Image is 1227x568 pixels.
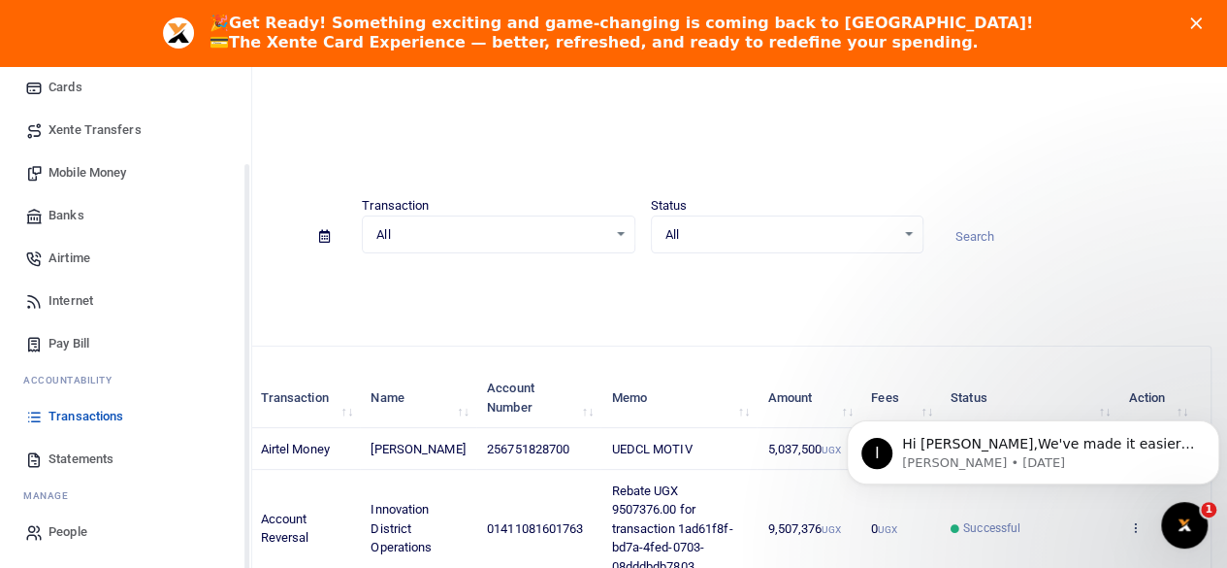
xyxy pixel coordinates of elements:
a: Airtime [16,237,236,280]
span: Transactions [48,407,123,426]
div: Close [1190,17,1210,29]
label: Status [651,196,688,216]
span: Innovation District Operations [371,502,432,554]
span: All [665,225,895,245]
li: M [16,481,236,511]
span: All [376,225,606,245]
span: Account Reversal [261,512,309,546]
span: 0 [871,521,896,536]
b: Get Ready! Something exciting and game-changing is coming back to [GEOGRAPHIC_DATA]! [229,14,1033,32]
small: UGX [878,524,896,535]
a: Cards [16,66,236,109]
iframe: Intercom live chat [1161,502,1208,549]
span: 256751828700 [487,442,569,456]
span: Airtel Money [261,442,330,456]
span: 5,037,500 [767,442,840,456]
span: Banks [48,206,84,225]
th: Action: activate to sort column ascending [1117,368,1195,428]
a: Transactions [16,395,236,438]
span: UEDCL MOTIV [611,442,692,456]
div: 🎉 💳 [210,14,1033,52]
span: anage [33,488,69,503]
span: Xente Transfers [48,120,142,140]
span: Cards [48,78,82,97]
li: Ac [16,365,236,395]
th: Status: activate to sort column ascending [940,368,1117,428]
a: Banks [16,194,236,237]
p: Download [74,277,1211,297]
span: countability [38,373,112,387]
a: Statements [16,438,236,481]
th: Memo: activate to sort column ascending [600,368,757,428]
small: UGX [822,445,840,455]
th: Transaction: activate to sort column ascending [249,368,360,428]
span: Successful [963,519,1020,537]
a: Mobile Money [16,151,236,194]
h4: Transactions [74,150,1211,171]
input: Search [939,220,1211,253]
span: 9,507,376 [767,521,840,536]
b: The Xente Card Experience — better, refreshed, and ready to redefine your spending. [229,33,978,51]
span: Pay Bill [48,334,89,353]
span: Airtime [48,249,90,268]
label: Transaction [362,196,429,216]
span: 01411081601763 [487,521,583,536]
small: UGX [822,524,840,535]
a: Internet [16,280,236,322]
span: Statements [48,450,113,469]
a: Pay Bill [16,322,236,365]
a: People [16,511,236,553]
img: Profile image for Aceng [163,17,194,49]
th: Amount: activate to sort column ascending [757,368,860,428]
th: Fees: activate to sort column ascending [860,368,940,428]
a: Xente Transfers [16,109,236,151]
span: People [48,522,87,542]
span: Internet [48,291,93,311]
th: Name: activate to sort column ascending [360,368,476,428]
span: 1 [1201,502,1216,518]
th: Account Number: activate to sort column ascending [476,368,600,428]
span: [PERSON_NAME] [371,442,465,456]
iframe: Intercom notifications message [839,380,1227,516]
span: Mobile Money [48,163,126,183]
